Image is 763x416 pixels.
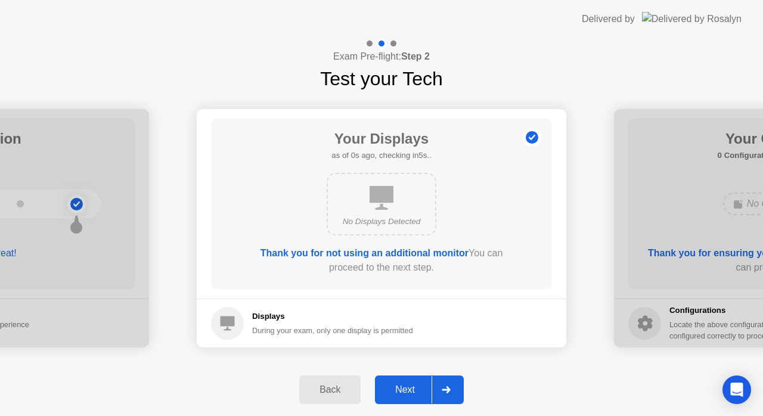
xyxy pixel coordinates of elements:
h4: Exam Pre-flight: [333,49,430,64]
h5: Displays [252,311,413,322]
div: Next [379,384,432,395]
div: Open Intercom Messenger [722,375,751,404]
div: Back [303,384,357,395]
div: Delivered by [582,12,635,26]
button: Next [375,375,464,404]
b: Thank you for not using an additional monitor [260,248,469,258]
button: Back [299,375,361,404]
h1: Your Displays [331,128,431,150]
img: Delivered by Rosalyn [642,12,742,26]
b: Step 2 [401,51,430,61]
div: No Displays Detected [337,216,426,228]
h1: Test your Tech [320,64,443,93]
div: You can proceed to the next step. [245,246,518,275]
h5: as of 0s ago, checking in5s.. [331,150,431,162]
div: During your exam, only one display is permitted [252,325,413,336]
